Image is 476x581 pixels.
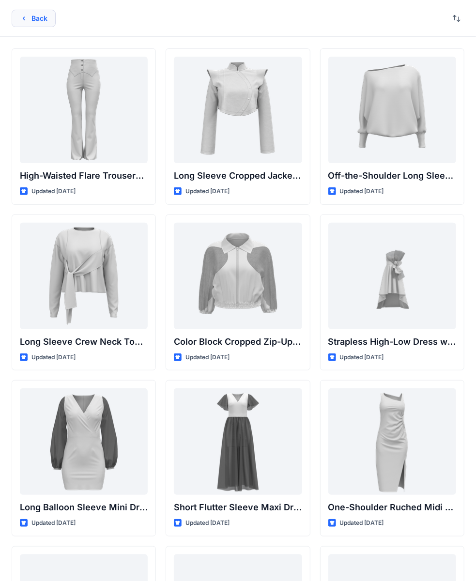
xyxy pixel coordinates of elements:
p: Long Sleeve Cropped Jacket with Mandarin Collar and Shoulder Detail [174,169,302,183]
a: High-Waisted Flare Trousers with Button Detail [20,57,148,163]
button: Back [12,10,56,27]
p: Updated [DATE] [340,186,384,197]
a: One-Shoulder Ruched Midi Dress with Slit [328,388,456,495]
p: Updated [DATE] [340,518,384,528]
a: Long Balloon Sleeve Mini Dress with Wrap Bodice [20,388,148,495]
p: Updated [DATE] [340,352,384,363]
a: Color Block Cropped Zip-Up Jacket with Sheer Sleeves [174,223,302,329]
a: Long Sleeve Crew Neck Top with Asymmetrical Tie Detail [20,223,148,329]
a: Strapless High-Low Dress with Side Bow Detail [328,223,456,329]
p: Updated [DATE] [185,352,230,363]
p: Updated [DATE] [31,186,76,197]
p: Short Flutter Sleeve Maxi Dress with Contrast [PERSON_NAME] and [PERSON_NAME] [174,501,302,514]
p: Updated [DATE] [31,518,76,528]
p: Strapless High-Low Dress with Side Bow Detail [328,335,456,349]
a: Off-the-Shoulder Long Sleeve Top [328,57,456,163]
p: Updated [DATE] [185,518,230,528]
p: Long Sleeve Crew Neck Top with Asymmetrical Tie Detail [20,335,148,349]
a: Short Flutter Sleeve Maxi Dress with Contrast Bodice and Sheer Overlay [174,388,302,495]
p: Long Balloon Sleeve Mini Dress with Wrap Bodice [20,501,148,514]
p: High-Waisted Flare Trousers with Button Detail [20,169,148,183]
p: Off-the-Shoulder Long Sleeve Top [328,169,456,183]
p: Color Block Cropped Zip-Up Jacket with Sheer Sleeves [174,335,302,349]
p: Updated [DATE] [31,352,76,363]
p: One-Shoulder Ruched Midi Dress with Slit [328,501,456,514]
p: Updated [DATE] [185,186,230,197]
a: Long Sleeve Cropped Jacket with Mandarin Collar and Shoulder Detail [174,57,302,163]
